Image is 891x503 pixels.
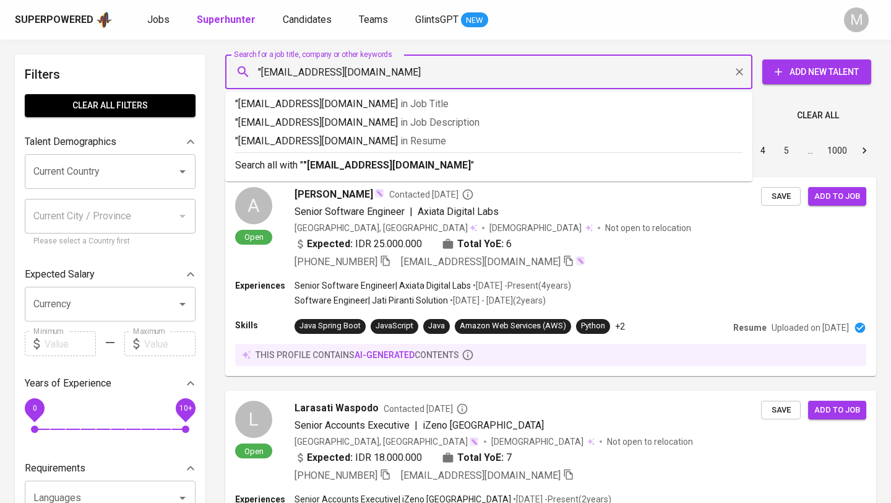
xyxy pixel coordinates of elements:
button: Save [761,401,801,420]
div: JavaScript [376,320,413,332]
span: in Job Description [400,116,480,128]
span: 6 [506,237,512,251]
p: Senior Software Engineer | Axiata Digital Labs [295,279,471,292]
p: Years of Experience [25,376,111,391]
div: A [235,187,272,224]
div: Years of Experience [25,371,196,396]
span: Save [767,190,794,204]
p: Not open to relocation [607,435,693,448]
span: in Resume [400,135,446,147]
div: Talent Demographics [25,129,196,154]
div: IDR 25.000.000 [295,237,422,251]
div: Java Spring Boot [299,320,361,332]
p: Skills [235,319,295,331]
button: Go to next page [854,141,874,160]
span: [EMAIL_ADDRESS][DOMAIN_NAME] [401,470,561,481]
p: Talent Demographics [25,134,116,149]
div: [GEOGRAPHIC_DATA], [GEOGRAPHIC_DATA] [295,222,477,234]
a: AOpen[PERSON_NAME]Contacted [DATE]Senior Software Engineer|Axiata Digital Labs[GEOGRAPHIC_DATA], ... [225,177,876,376]
p: +2 [615,320,625,333]
div: … [800,144,820,157]
input: Value [45,331,96,356]
p: "[EMAIL_ADDRESS][DOMAIN_NAME] [235,134,742,149]
span: Contacted [DATE] [384,403,468,415]
img: magic_wand.svg [469,437,479,447]
b: Total YoE: [457,237,504,251]
a: Jobs [147,12,172,28]
nav: pagination navigation [657,141,876,160]
a: Superpoweredapp logo [15,11,113,29]
span: [PERSON_NAME] [295,187,373,202]
span: Save [767,403,794,418]
p: Software Engineer | Jati Piranti Solution [295,294,448,307]
div: Expected Salary [25,262,196,287]
span: Open [239,232,269,242]
button: Add to job [808,401,866,420]
img: magic_wand.svg [575,256,585,266]
button: Clear [731,63,748,81]
b: "[EMAIL_ADDRESS][DOMAIN_NAME] [303,159,471,171]
button: Add to job [808,187,866,206]
a: Teams [359,12,390,28]
svg: By Batam recruiter [456,403,468,415]
span: Add to job [814,190,860,204]
b: Expected: [307,450,353,465]
span: Candidates [283,14,332,25]
div: IDR 18.000.000 [295,450,422,465]
span: 0 [32,404,37,413]
span: Open [239,446,269,457]
span: [PHONE_NUMBER] [295,470,377,481]
button: Open [174,295,191,313]
span: Clear All filters [35,98,186,113]
span: Senior Software Engineer [295,206,405,217]
a: Superhunter [197,12,258,28]
div: Java [428,320,445,332]
img: magic_wand.svg [374,188,384,198]
span: Clear All [797,108,839,123]
div: Amazon Web Services (AWS) [460,320,566,332]
p: Experiences [235,279,295,292]
span: [PHONE_NUMBER] [295,256,377,268]
span: [DEMOGRAPHIC_DATA] [491,435,585,448]
button: Go to page 1000 [824,141,851,160]
span: Contacted [DATE] [389,188,474,201]
span: GlintsGPT [415,14,458,25]
div: L [235,401,272,438]
p: • [DATE] - [DATE] ( 2 years ) [448,294,546,307]
span: Add New Talent [772,64,861,80]
p: Please select a Country first [33,235,187,248]
div: Superpowered [15,13,93,27]
b: Expected: [307,237,353,251]
button: Go to page 4 [753,141,773,160]
span: 10+ [179,404,192,413]
p: Expected Salary [25,267,95,282]
span: Jobs [147,14,170,25]
button: Save [761,187,801,206]
button: Clear All filters [25,94,196,117]
span: NEW [461,14,488,27]
a: GlintsGPT NEW [415,12,488,28]
button: Add New Talent [762,59,871,84]
span: Larasati Waspodo [295,401,379,416]
span: Senior Accounts Executive [295,419,410,431]
button: Go to page 5 [777,141,796,160]
span: [DEMOGRAPHIC_DATA] [489,222,583,234]
span: AI-generated [355,350,415,360]
p: Search all with " " [235,158,742,173]
span: Axiata Digital Labs [418,206,499,217]
span: [EMAIL_ADDRESS][DOMAIN_NAME] [401,256,561,268]
svg: By Batam recruiter [462,188,474,201]
span: Add to job [814,403,860,418]
h6: Filters [25,64,196,84]
span: in Job Title [400,98,449,110]
div: Python [581,320,605,332]
div: Requirements [25,456,196,481]
button: Open [174,163,191,180]
div: M [844,7,869,32]
span: Teams [359,14,388,25]
p: Uploaded on [DATE] [772,321,849,334]
p: • [DATE] - Present ( 4 years ) [471,279,571,292]
img: app logo [96,11,113,29]
b: Total YoE: [457,450,504,465]
span: iZeno [GEOGRAPHIC_DATA] [423,419,544,431]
